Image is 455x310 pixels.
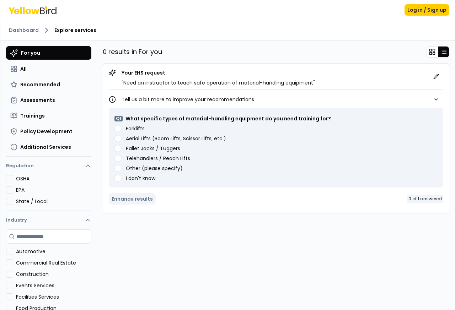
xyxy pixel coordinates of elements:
[6,46,91,60] button: For you
[9,27,39,34] a: Dashboard
[54,27,96,34] span: Explore services
[16,248,91,255] label: Automotive
[6,141,91,153] button: Additional Services
[20,65,27,72] span: All
[407,195,443,203] div: 0 of 1 answered
[6,211,91,229] button: Industry
[20,112,45,119] span: Trainings
[6,109,91,122] button: Trainings
[126,136,226,141] label: Aerial Lifts (Boom Lifts, Scissor Lifts, etc.)
[20,143,71,151] span: Additional Services
[122,96,254,103] p: Tell us a bit more to improve your recommendations
[126,126,145,131] label: Forklifts
[6,94,91,107] button: Assessments
[122,69,315,76] p: Your EHS request
[6,175,91,211] div: Regulation
[122,79,315,86] p: " Need an instructor to teach safe operation of material-handling equipment "
[21,49,40,56] span: For you
[16,293,91,300] label: Facilities Services
[126,176,155,181] label: I don't know
[16,259,91,266] label: Commercial Real Estate
[20,128,73,135] span: Policy Development
[6,159,91,175] button: Regulation
[6,125,91,138] button: Policy Development
[16,175,91,182] label: OSHA
[9,26,446,34] nav: breadcrumb
[6,78,91,91] button: Recommended
[126,146,180,151] label: Pallet Jacks / Tuggers
[20,97,55,104] span: Assessments
[16,271,91,278] label: Construction
[405,4,449,16] button: Log in / Sign up
[16,186,91,194] label: EPA
[103,47,162,57] p: 0 results in For you
[16,282,91,289] label: Events Services
[126,166,183,171] label: Other (please specify)
[6,62,91,75] button: All
[16,198,91,205] label: State / Local
[125,115,331,122] p: What specific types of material-handling equipment do you need training for?
[126,156,190,161] label: Telehandlers / Reach Lifts
[20,81,60,88] span: Recommended
[114,116,123,121] p: Q 1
